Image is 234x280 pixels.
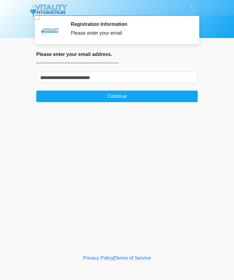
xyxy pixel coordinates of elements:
[30,5,67,20] img: Vitality Hydration Logo
[36,51,198,57] h2: Please enter your email address.
[41,21,59,40] img: Agent Avatar
[36,60,198,67] p: ~~~~~~~~~~~~~~~~~~~~~~~~~~~~~
[71,29,189,37] div: Please enter your email
[115,255,151,261] a: Terms of Service
[36,91,198,102] button: Continue
[113,255,115,261] a: |
[83,255,114,261] a: Privacy Policy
